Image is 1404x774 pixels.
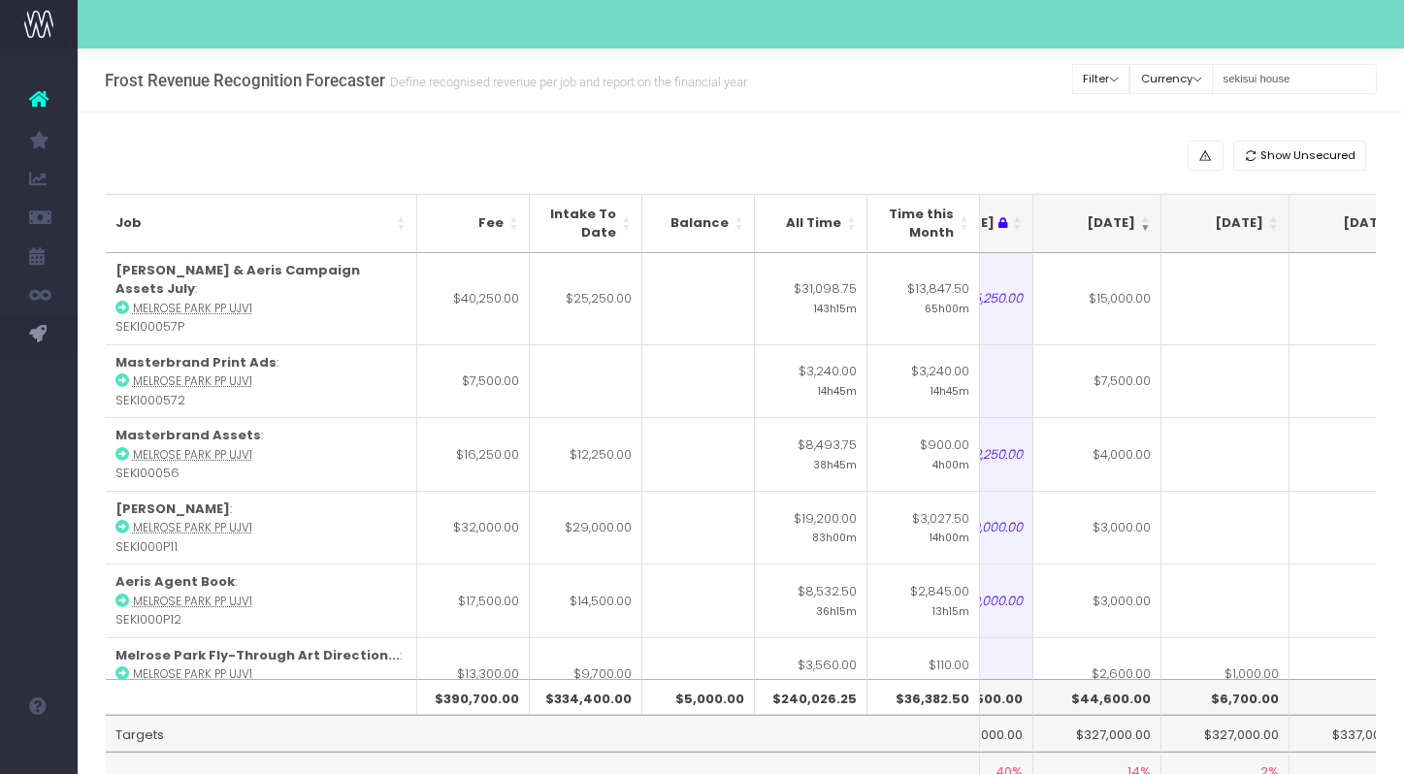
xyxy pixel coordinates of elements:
small: 143h15m [814,299,857,316]
td: $3,000.00 [1033,564,1161,637]
td: : SEKI000P12 [106,564,417,637]
td: $32,000.00 [417,491,530,564]
strong: [PERSON_NAME] [115,500,230,518]
td: $3,000.00 [1033,491,1161,564]
td: $3,240.00 [867,344,980,418]
small: 38h45m [813,455,857,472]
td: : SEKI000P11 [106,491,417,564]
td: $16,250.00 [417,417,530,491]
abbr: Melrose Park PP UJV1 [133,666,252,682]
th: $5,000.00 [642,679,755,716]
th: $6,700.00 [1161,679,1290,716]
td: $110.00 [867,637,980,711]
small: 14h00m [930,528,969,545]
small: 14h45m [931,381,969,399]
th: $390,700.00 [417,679,530,716]
td: $4,000.00 [1033,417,1161,491]
th: $44,600.00 [1033,679,1161,716]
span: Show Unsecured [1260,147,1355,164]
small: 65h00m [925,299,969,316]
small: 83h00m [812,528,857,545]
small: 12h45m [817,674,857,692]
td: $8,493.75 [755,417,867,491]
abbr: Melrose Park PP UJV1 [133,373,252,389]
th: $36,382.50 [867,679,980,716]
small: 13h15m [932,601,969,619]
small: Define recognised revenue per job and report on the financial year [385,71,747,90]
abbr: Melrose Park PP UJV1 [133,594,252,609]
td: $25,250.00 [530,253,642,344]
th: Fee: activate to sort column ascending [417,194,530,253]
button: Filter [1072,64,1130,94]
th: Intake To Date: activate to sort column ascending [530,194,642,253]
button: Currency [1129,64,1213,94]
td: $13,300.00 [417,637,530,711]
th: $334,400.00 [530,679,642,716]
th: Aug 25: activate to sort column ascending [1033,194,1161,253]
th: Job: activate to sort column ascending [106,194,417,253]
img: images/default_profile_image.png [24,735,53,764]
td: $9,700.00 [530,637,642,711]
td: $15,000.00 [1033,253,1161,344]
td: $8,532.50 [755,564,867,637]
td: Targets [106,715,980,752]
td: $29,000.00 [530,491,642,564]
th: Sep 25: activate to sort column ascending [1161,194,1290,253]
strong: Masterbrand Assets [115,426,261,444]
td: $7,500.00 [1033,344,1161,418]
strong: Melrose Park Fly-Through Art Direction... [115,646,400,664]
abbr: Melrose Park PP UJV1 [133,520,252,535]
abbr: Melrose Park PP UJV1 [133,301,252,316]
small: 0h30m [931,674,969,692]
td: $14,500.00 [530,564,642,637]
td: $2,600.00 [1033,637,1161,711]
td: : SEKI000572 [106,344,417,418]
td: $900.00 [867,417,980,491]
small: 36h15m [816,601,857,619]
h3: Frost Revenue Recognition Forecaster [105,71,747,90]
td: $31,098.75 [755,253,867,344]
th: All Time: activate to sort column ascending [755,194,867,253]
td: $3,027.50 [867,491,980,564]
td: : SEKI000P10 [106,637,417,711]
button: Show Unsecured [1233,141,1367,171]
th: Balance: activate to sort column ascending [642,194,755,253]
td: $40,250.00 [417,253,530,344]
abbr: Melrose Park PP UJV1 [133,447,252,463]
td: $17,500.00 [417,564,530,637]
td: $12,250.00 [530,417,642,491]
strong: [PERSON_NAME] & Aeris Campaign Assets July [115,261,360,299]
td: $7,500.00 [417,344,530,418]
input: Search... [1212,64,1377,94]
strong: Masterbrand Print Ads [115,353,277,371]
td: $1,000.00 [1161,637,1290,711]
td: : SEKI00056 [106,417,417,491]
strong: Aeris Agent Book [115,572,235,591]
td: $327,000.00 [1033,715,1161,752]
td: $3,560.00 [755,637,867,711]
td: : SEKI00057P [106,253,417,344]
td: $327,000.00 [1161,715,1290,752]
th: $240,026.25 [755,679,867,716]
td: $19,200.00 [755,491,867,564]
small: 14h45m [818,381,857,399]
td: $13,847.50 [867,253,980,344]
th: Time this Month: activate to sort column ascending [867,194,980,253]
td: $2,845.00 [867,564,980,637]
td: $3,240.00 [755,344,867,418]
small: 4h00m [932,455,969,472]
